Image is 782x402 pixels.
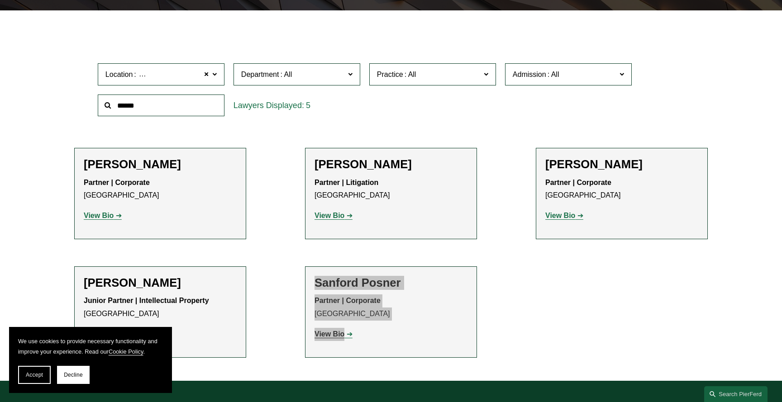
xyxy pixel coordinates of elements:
h2: [PERSON_NAME] [84,157,237,171]
span: Practice [377,71,403,78]
strong: Partner | Corporate [545,179,611,186]
button: Accept [18,366,51,384]
p: [GEOGRAPHIC_DATA] [315,176,467,203]
a: Search this site [704,386,768,402]
span: [GEOGRAPHIC_DATA] [138,69,213,80]
strong: Partner | Corporate [315,297,381,304]
strong: View Bio [84,212,114,219]
a: View Bio [545,212,583,219]
section: Cookie banner [9,327,172,393]
span: Accept [26,372,43,378]
h2: [PERSON_NAME] [315,157,467,171]
span: Department [241,71,279,78]
span: Admission [513,71,546,78]
a: Cookie Policy [109,348,143,355]
p: [GEOGRAPHIC_DATA] [315,294,467,321]
strong: View Bio [545,212,575,219]
a: View Bio [315,330,353,338]
p: [GEOGRAPHIC_DATA] [84,176,237,203]
h2: Sanford Posner [315,276,467,290]
strong: Partner | Litigation [315,179,378,186]
span: Decline [64,372,83,378]
h2: [PERSON_NAME] [545,157,698,171]
a: View Bio [315,212,353,219]
button: Decline [57,366,90,384]
strong: View Bio [315,330,344,338]
p: We use cookies to provide necessary functionality and improve your experience. Read our . [18,336,163,357]
a: View Bio [84,212,122,219]
p: [GEOGRAPHIC_DATA] [545,176,698,203]
strong: View Bio [315,212,344,219]
span: 5 [306,101,310,110]
span: Location [105,71,133,78]
p: [GEOGRAPHIC_DATA] [84,294,237,321]
strong: Partner | Corporate [84,179,150,186]
h2: [PERSON_NAME] [84,276,237,290]
strong: Junior Partner | Intellectual Property [84,297,209,304]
